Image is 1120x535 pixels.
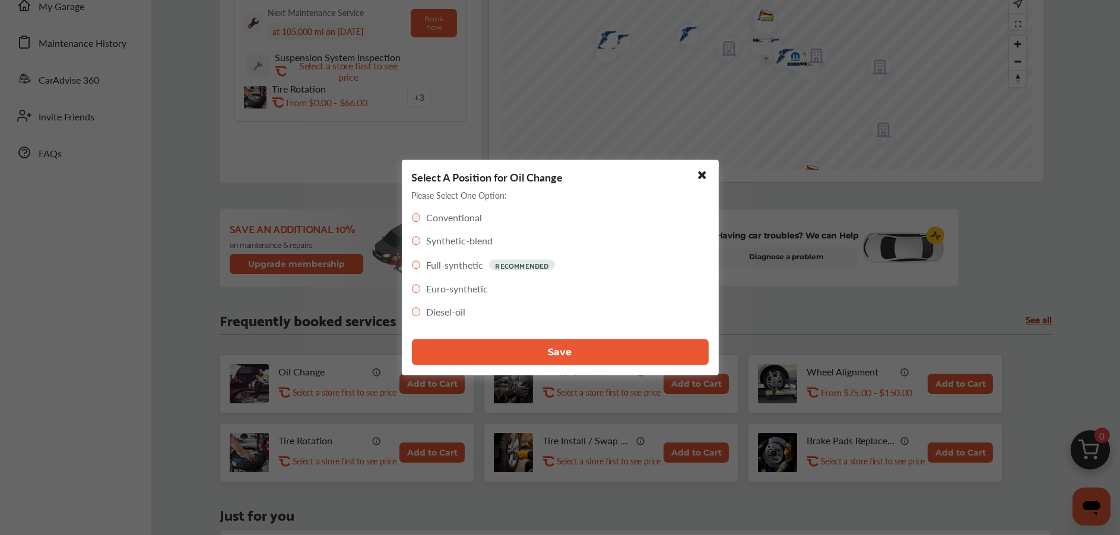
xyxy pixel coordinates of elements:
[412,170,563,185] p: Select A Position for Oil Change
[426,258,483,272] label: Full-synthetic
[548,346,572,358] span: Save
[426,211,482,225] label: Conventional
[426,305,465,319] label: Diesel-oil
[412,190,507,202] p: Please Select One Option:
[426,234,493,248] label: Synthetic-blend
[489,260,554,270] p: RECOMMENDED
[412,339,709,365] button: Save
[426,282,488,296] label: Euro-synthetic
